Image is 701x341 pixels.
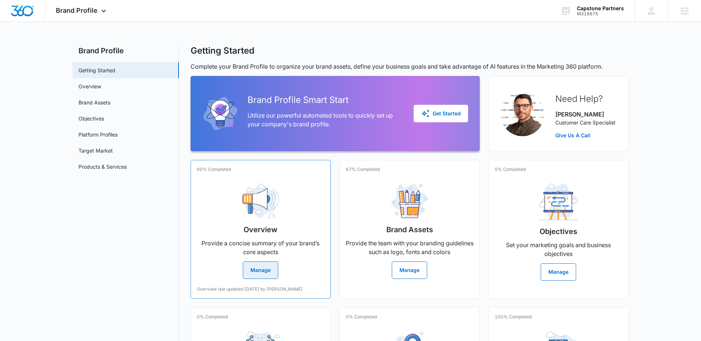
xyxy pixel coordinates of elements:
[495,241,623,258] p: Set your marketing goals and business objectives
[197,286,303,292] p: Overview last updated [DATE] by [PERSON_NAME]
[197,166,231,173] p: 60% Completed
[197,314,228,320] p: 0% Completed
[555,119,616,126] p: Customer Care Specialist
[555,92,616,106] h2: Need Help?
[81,43,123,48] div: Keywords by Traffic
[555,131,616,139] a: Give Us A Call
[78,131,118,138] a: Platform Profiles
[489,160,629,299] a: 0% CompletedObjectivesSet your marketing goals and business objectivesManage
[78,66,115,74] a: Getting Started
[244,224,277,235] h2: Overview
[20,42,26,48] img: tab_domain_overview_orange.svg
[56,7,97,14] span: Brand Profile
[20,12,36,18] div: v 4.0.25
[73,42,78,48] img: tab_keywords_by_traffic_grey.svg
[78,115,104,122] a: Objectives
[392,261,427,279] button: Manage
[12,12,18,18] img: logo_orange.svg
[78,99,110,106] a: Brand Assets
[540,226,577,237] h2: Objectives
[78,83,101,90] a: Overview
[555,110,616,119] p: [PERSON_NAME]
[386,224,433,235] h2: Brand Assets
[495,314,532,320] p: 100% Completed
[248,93,402,107] h2: Brand Profile Smart Start
[577,5,624,11] div: account name
[28,43,65,48] div: Domain Overview
[191,160,331,299] a: 60% CompletedOverviewProvide a concise summary of your brand’s core aspectsManageOverview last up...
[191,45,254,56] h1: Getting Started
[243,261,278,279] button: Manage
[73,45,179,56] h2: Brand Profile
[346,314,377,320] p: 0% Completed
[414,105,468,122] button: Get Started
[340,160,480,299] a: 67% CompletedBrand AssetsProvide the team with your branding guidelines such as logo, fonts and c...
[495,166,526,173] p: 0% Completed
[191,62,629,71] p: Complete your Brand Profile to organize your brand assets, define your business goals and take ad...
[421,109,461,118] div: Get Started
[346,166,380,173] p: 67% Completed
[501,92,544,136] img: Adam Eaton
[197,239,325,256] p: Provide a concise summary of your brand’s core aspects
[12,19,18,25] img: website_grey.svg
[248,111,402,129] p: Utilize our powerful automated tools to quickly set up your company's brand profile.
[346,239,474,256] p: Provide the team with your branding guidelines such as logo, fonts and colors
[19,19,80,25] div: Domain: [DOMAIN_NAME]
[78,163,127,170] a: Products & Services
[78,147,113,154] a: Target Market
[541,263,576,281] button: Manage
[577,11,624,16] div: account id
